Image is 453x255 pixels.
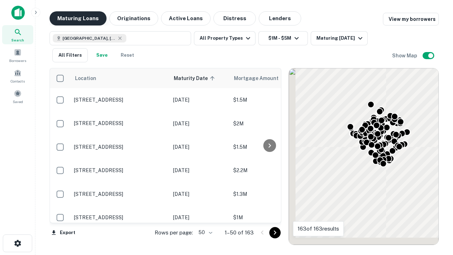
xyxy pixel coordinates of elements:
p: 1–50 of 163 [225,228,254,237]
button: All Filters [52,48,88,62]
a: Contacts [2,66,33,85]
p: $2M [233,120,304,127]
iframe: Chat Widget [418,198,453,232]
button: $1M - $5M [258,31,308,45]
div: 0 0 [289,68,438,245]
span: Maturity Date [174,74,217,83]
a: Saved [2,87,33,106]
p: [DATE] [173,96,226,104]
p: $1M [233,214,304,221]
button: Export [50,227,77,238]
div: 50 [196,227,213,238]
span: Borrowers [9,58,26,63]
button: [GEOGRAPHIC_DATA], [GEOGRAPHIC_DATA], [GEOGRAPHIC_DATA] [50,31,191,45]
button: Go to next page [269,227,281,238]
span: Location [75,74,96,83]
span: Saved [13,99,23,104]
button: Distress [213,11,256,25]
p: $1.5M [233,96,304,104]
button: Reset [116,48,139,62]
th: Location [70,68,170,88]
p: [DATE] [173,166,226,174]
p: 163 of 163 results [298,225,339,233]
p: [STREET_ADDRESS] [74,97,166,103]
p: [STREET_ADDRESS] [74,167,166,174]
p: [DATE] [173,143,226,151]
p: [STREET_ADDRESS] [74,144,166,150]
button: Maturing Loans [50,11,107,25]
button: Save your search to get updates of matches that match your search criteria. [91,48,113,62]
button: Lenders [259,11,301,25]
p: $2.2M [233,166,304,174]
p: [DATE] [173,120,226,127]
p: [DATE] [173,214,226,221]
p: [STREET_ADDRESS] [74,191,166,197]
a: Search [2,25,33,44]
div: Maturing [DATE] [316,34,365,42]
span: [GEOGRAPHIC_DATA], [GEOGRAPHIC_DATA], [GEOGRAPHIC_DATA] [63,35,116,41]
p: [STREET_ADDRESS] [74,214,166,221]
button: Active Loans [161,11,211,25]
span: Search [11,37,24,43]
p: $1.3M [233,190,304,198]
button: Originations [109,11,158,25]
th: Maturity Date [170,68,230,88]
a: View my borrowers [383,13,439,25]
p: $1.5M [233,143,304,151]
p: [STREET_ADDRESS] [74,120,166,126]
button: Maturing [DATE] [311,31,368,45]
img: capitalize-icon.png [11,6,25,20]
p: [DATE] [173,190,226,198]
button: All Property Types [194,31,256,45]
h6: Show Map [392,52,418,59]
th: Mortgage Amount [230,68,308,88]
a: Borrowers [2,46,33,65]
span: Contacts [11,78,25,84]
span: Mortgage Amount [234,74,288,83]
p: Rows per page: [155,228,193,237]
